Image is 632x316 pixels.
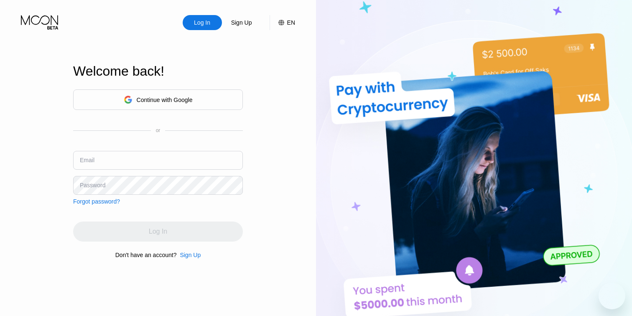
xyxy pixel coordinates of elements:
[183,15,222,30] div: Log In
[73,89,243,110] div: Continue with Google
[599,283,625,309] iframe: Button to launch messaging window
[270,15,295,30] div: EN
[137,97,193,103] div: Continue with Google
[73,64,243,79] div: Welcome back!
[115,252,177,258] div: Don't have an account?
[73,198,120,205] div: Forgot password?
[80,182,105,189] div: Password
[180,252,201,258] div: Sign Up
[287,19,295,26] div: EN
[222,15,261,30] div: Sign Up
[156,127,161,133] div: or
[193,18,211,27] div: Log In
[230,18,253,27] div: Sign Up
[176,252,201,258] div: Sign Up
[80,157,94,163] div: Email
